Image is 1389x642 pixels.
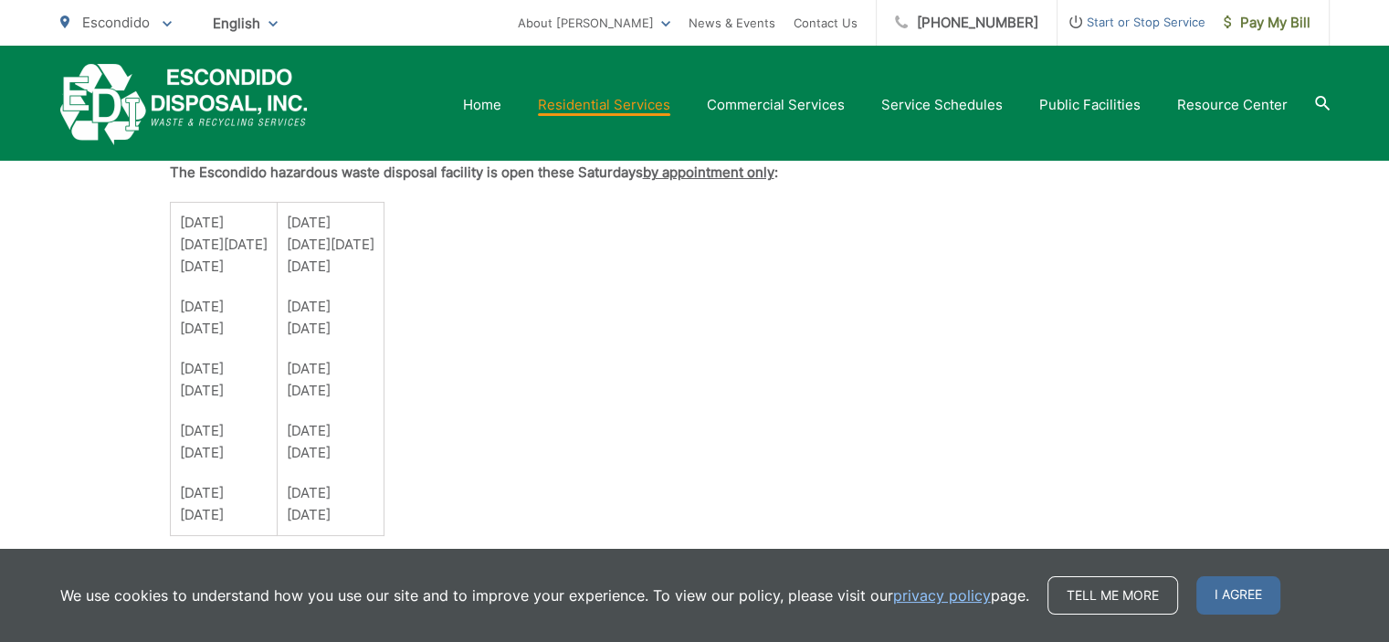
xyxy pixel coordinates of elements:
[170,203,277,536] td: [DATE] [DATE][DATE] [DATE]
[60,584,1029,606] p: We use cookies to understand how you use our site and to improve your experience. To view our pol...
[643,163,774,181] span: by appointment only
[1224,12,1310,34] span: Pay My Bill
[1177,94,1288,116] a: Resource Center
[287,482,374,526] p: [DATE] [DATE]
[689,12,775,34] a: News & Events
[180,358,268,402] p: [DATE] [DATE]
[1039,94,1141,116] a: Public Facilities
[277,203,384,536] td: [DATE] [DATE][DATE] [DATE]
[82,14,150,31] span: Escondido
[794,12,858,34] a: Contact Us
[707,94,845,116] a: Commercial Services
[180,482,268,526] p: [DATE] [DATE]
[170,163,778,181] strong: The Escondido hazardous waste disposal facility is open these Saturdays :
[180,420,268,464] p: [DATE] [DATE]
[893,584,991,606] a: privacy policy
[287,358,374,402] p: [DATE] [DATE]
[881,94,1003,116] a: Service Schedules
[60,64,308,145] a: EDCD logo. Return to the homepage.
[199,7,291,39] span: English
[538,94,670,116] a: Residential Services
[518,12,670,34] a: About [PERSON_NAME]
[287,296,374,340] p: [DATE] [DATE]
[463,94,501,116] a: Home
[287,420,374,464] p: [DATE] [DATE]
[180,296,268,340] p: [DATE] [DATE]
